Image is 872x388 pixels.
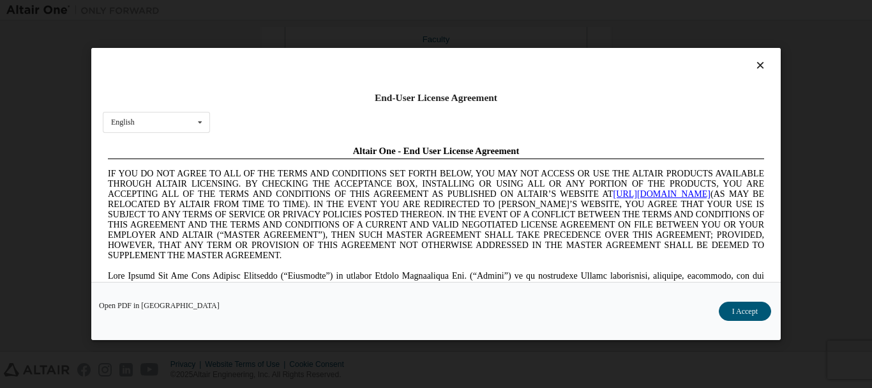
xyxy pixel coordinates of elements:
[719,302,771,321] button: I Accept
[103,91,769,104] div: End-User License Agreement
[99,302,220,309] a: Open PDF in [GEOGRAPHIC_DATA]
[250,5,417,15] span: Altair One - End User License Agreement
[511,49,608,58] a: [URL][DOMAIN_NAME]
[111,119,135,127] div: English
[5,28,661,120] span: IF YOU DO NOT AGREE TO ALL OF THE TERMS AND CONDITIONS SET FORTH BELOW, YOU MAY NOT ACCESS OR USE...
[5,130,661,222] span: Lore Ipsumd Sit Ame Cons Adipisc Elitseddo (“Eiusmodte”) in utlabor Etdolo Magnaaliqua Eni. (“Adm...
